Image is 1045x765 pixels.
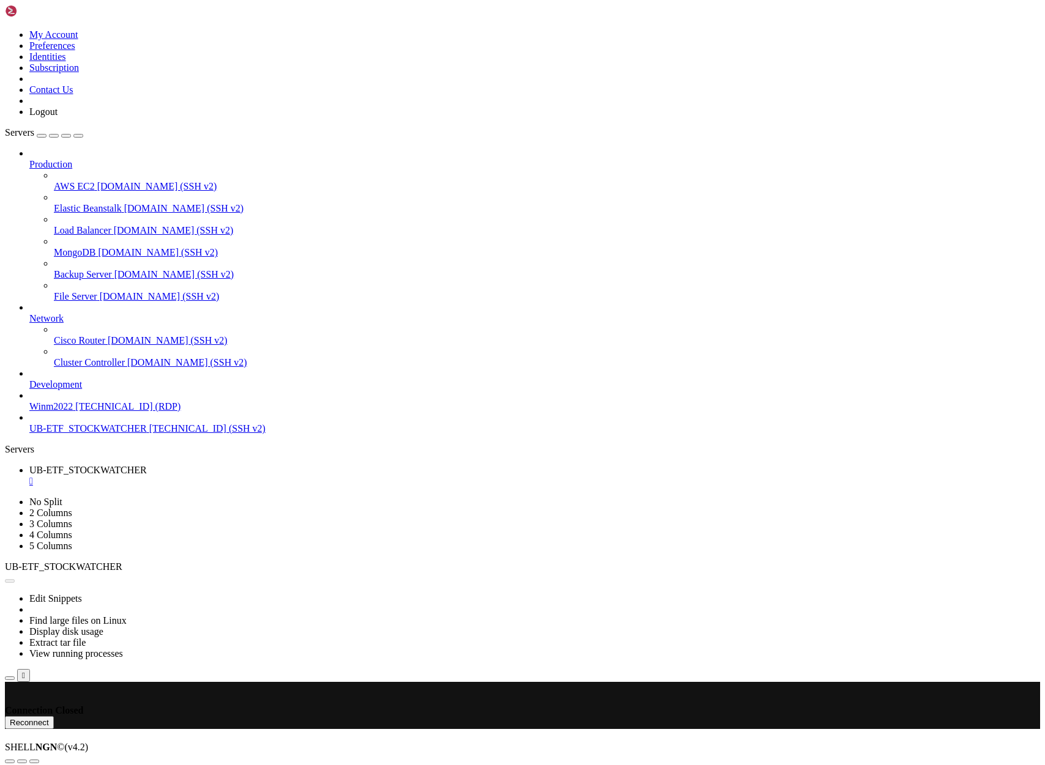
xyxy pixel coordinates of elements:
a: Contact Us [29,84,73,95]
span: Winm2022 [29,401,73,412]
a: Winm2022 [TECHNICAL_ID] (RDP) [29,401,1040,412]
a: UB-ETF_STOCKWATCHER [TECHNICAL_ID] (SSH v2) [29,423,1040,434]
a: View running processes [29,648,123,659]
a: Elastic Beanstalk [DOMAIN_NAME] (SSH v2) [54,203,1040,214]
span: Network [29,313,64,323]
a: 3 Columns [29,519,72,529]
span: [DOMAIN_NAME] (SSH v2) [114,269,234,279]
span: File Server [54,291,97,301]
li: Production [29,148,1040,302]
span: [DOMAIN_NAME] (SSH v2) [100,291,220,301]
img: Shellngn [5,5,75,17]
a: Production [29,159,1040,170]
a: No Split [29,497,62,507]
a:  [29,476,1040,487]
a: AWS EC2 [DOMAIN_NAME] (SSH v2) [54,181,1040,192]
li: Development [29,368,1040,390]
span: Backup Server [54,269,112,279]
a: Identities [29,51,66,62]
li: Elastic Beanstalk [DOMAIN_NAME] (SSH v2) [54,192,1040,214]
li: UB-ETF_STOCKWATCHER [TECHNICAL_ID] (SSH v2) [29,412,1040,434]
div: Servers [5,444,1040,455]
span: UB-ETF_STOCKWATCHER [29,465,147,475]
a: Display disk usage [29,626,103,637]
a: Cluster Controller [DOMAIN_NAME] (SSH v2) [54,357,1040,368]
span: [DOMAIN_NAME] (SSH v2) [98,247,218,257]
span: [DOMAIN_NAME] (SSH v2) [97,181,217,191]
a: Servers [5,127,83,138]
span: [TECHNICAL_ID] (SSH v2) [149,423,266,434]
span: [DOMAIN_NAME] (SSH v2) [127,357,247,368]
span: Development [29,379,82,390]
span: [DOMAIN_NAME] (SSH v2) [114,225,234,235]
a: Load Balancer [DOMAIN_NAME] (SSH v2) [54,225,1040,236]
a: 2 Columns [29,508,72,518]
span: [DOMAIN_NAME] (SSH v2) [124,203,244,213]
span: [TECHNICAL_ID] (RDP) [75,401,180,412]
li: Backup Server [DOMAIN_NAME] (SSH v2) [54,258,1040,280]
a: Cisco Router [DOMAIN_NAME] (SSH v2) [54,335,1040,346]
a: 5 Columns [29,541,72,551]
a: Development [29,379,1040,390]
a: Edit Snippets [29,593,82,604]
span: Load Balancer [54,225,111,235]
span: Elastic Beanstalk [54,203,122,213]
button:  [17,669,30,682]
a: UB-ETF_STOCKWATCHER [29,465,1040,487]
a: Backup Server [DOMAIN_NAME] (SSH v2) [54,269,1040,280]
span: MongoDB [54,247,95,257]
span: [DOMAIN_NAME] (SSH v2) [108,335,228,346]
a: MongoDB [DOMAIN_NAME] (SSH v2) [54,247,1040,258]
span: UB-ETF_STOCKWATCHER [5,561,122,572]
div:  [22,671,25,680]
a: My Account [29,29,78,40]
li: File Server [DOMAIN_NAME] (SSH v2) [54,280,1040,302]
a: 4 Columns [29,530,72,540]
li: AWS EC2 [DOMAIN_NAME] (SSH v2) [54,170,1040,192]
li: Cisco Router [DOMAIN_NAME] (SSH v2) [54,324,1040,346]
span: UB-ETF_STOCKWATCHER [29,423,147,434]
a: Subscription [29,62,79,73]
a: Extract tar file [29,637,86,648]
span: Servers [5,127,34,138]
a: Network [29,313,1040,324]
li: Cluster Controller [DOMAIN_NAME] (SSH v2) [54,346,1040,368]
a: Find large files on Linux [29,615,127,626]
li: MongoDB [DOMAIN_NAME] (SSH v2) [54,236,1040,258]
a: Logout [29,106,58,117]
a: File Server [DOMAIN_NAME] (SSH v2) [54,291,1040,302]
li: Winm2022 [TECHNICAL_ID] (RDP) [29,390,1040,412]
span: Cluster Controller [54,357,125,368]
li: Network [29,302,1040,368]
span: Production [29,159,72,169]
li: Load Balancer [DOMAIN_NAME] (SSH v2) [54,214,1040,236]
span: AWS EC2 [54,181,95,191]
span: Cisco Router [54,335,105,346]
a: Preferences [29,40,75,51]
